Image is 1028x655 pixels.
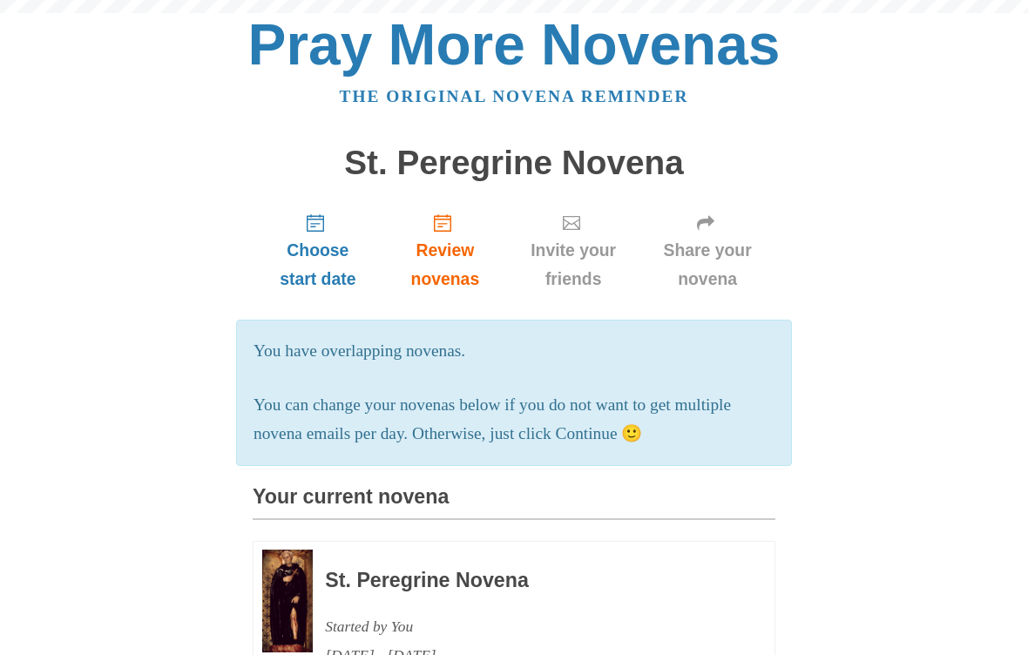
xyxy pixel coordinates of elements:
span: Review novenas [401,236,490,294]
a: Invite your friends [507,199,639,302]
h1: St. Peregrine Novena [253,145,775,182]
img: Novena image [262,550,313,652]
a: The original novena reminder [340,87,689,105]
a: Choose start date [253,199,383,302]
h3: St. Peregrine Novena [325,570,727,592]
a: Pray More Novenas [248,12,781,77]
span: Share your novena [657,236,758,294]
span: Invite your friends [524,236,622,294]
p: You have overlapping novenas. [254,337,774,366]
p: You can change your novenas below if you do not want to get multiple novena emails per day. Other... [254,391,774,449]
div: Started by You [325,612,727,641]
span: Choose start date [270,236,366,294]
h3: Your current novena [253,486,775,520]
a: Share your novena [639,199,775,302]
a: Review novenas [383,199,507,302]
